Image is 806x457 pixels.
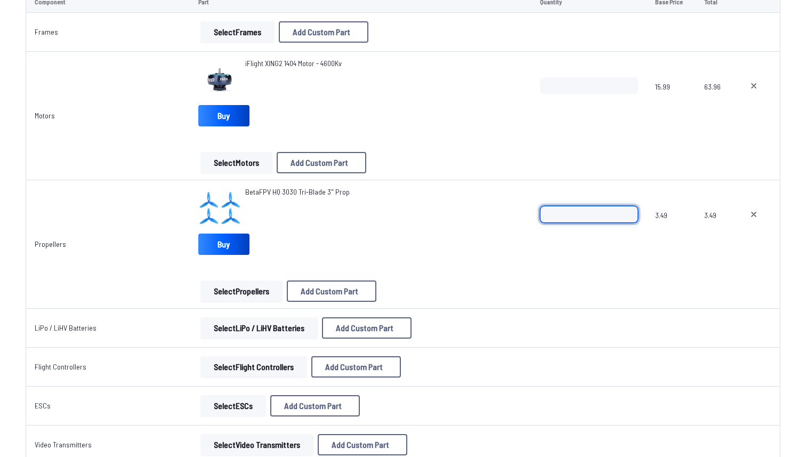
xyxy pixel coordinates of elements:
[277,152,366,173] button: Add Custom Part
[704,77,724,129] span: 63.96
[200,434,313,455] button: SelectVideo Transmitters
[198,21,277,43] a: SelectFrames
[270,395,360,416] button: Add Custom Part
[322,317,412,339] button: Add Custom Part
[655,77,687,129] span: 15.99
[35,27,58,36] a: Frames
[198,58,241,101] img: image
[284,402,342,410] span: Add Custom Part
[291,158,348,167] span: Add Custom Part
[35,323,96,332] a: LiPo / LiHV Batteries
[704,206,724,257] span: 3.49
[655,206,687,257] span: 3.49
[311,356,401,378] button: Add Custom Part
[35,401,51,410] a: ESCs
[200,395,266,416] button: SelectESCs
[198,187,241,229] img: image
[35,111,55,120] a: Motors
[198,395,268,416] a: SelectESCs
[287,280,376,302] button: Add Custom Part
[198,152,275,173] a: SelectMotors
[35,440,92,449] a: Video Transmitters
[198,280,285,302] a: SelectPropellers
[200,152,272,173] button: SelectMotors
[198,234,249,255] a: Buy
[198,434,316,455] a: SelectVideo Transmitters
[245,59,342,68] span: iFlight XING2 1404 Motor - 4600Kv
[325,363,383,371] span: Add Custom Part
[301,287,358,295] span: Add Custom Part
[200,317,318,339] button: SelectLiPo / LiHV Batteries
[293,28,350,36] span: Add Custom Part
[200,356,307,378] button: SelectFlight Controllers
[245,187,350,196] span: BetaFPV HQ 3030 Tri-Blade 3" Prop
[198,356,309,378] a: SelectFlight Controllers
[332,440,389,449] span: Add Custom Part
[245,187,350,197] a: BetaFPV HQ 3030 Tri-Blade 3" Prop
[200,280,283,302] button: SelectPropellers
[198,105,249,126] a: Buy
[200,21,275,43] button: SelectFrames
[35,239,66,248] a: Propellers
[198,317,320,339] a: SelectLiPo / LiHV Batteries
[35,362,86,371] a: Flight Controllers
[245,58,342,69] a: iFlight XING2 1404 Motor - 4600Kv
[318,434,407,455] button: Add Custom Part
[279,21,368,43] button: Add Custom Part
[336,324,393,332] span: Add Custom Part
